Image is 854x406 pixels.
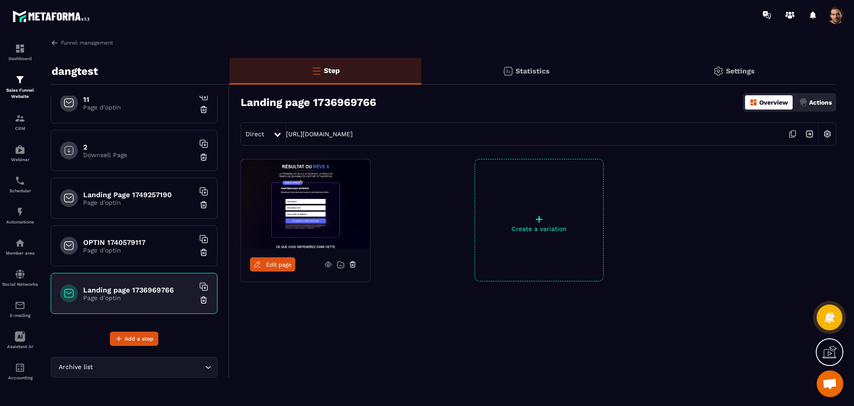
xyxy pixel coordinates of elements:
img: logo [12,8,93,24]
p: Dashboard [2,56,38,61]
h6: Landing page 1736969766 [83,286,194,294]
img: trash [199,200,208,209]
p: Member area [2,251,38,256]
a: automationsautomationsWebinar [2,138,38,169]
p: Social Networks [2,282,38,287]
img: social-network [15,269,25,280]
img: automations [15,207,25,217]
p: Automations [2,219,38,224]
img: image [241,159,370,248]
img: bars-o.4a397970.svg [311,65,322,76]
img: automations [15,238,25,248]
p: Page d'optin [83,199,194,206]
h6: 11 [83,95,194,104]
a: schedulerschedulerScheduler [2,169,38,200]
a: formationformationSales Funnel Website [2,68,38,106]
a: accountantaccountantAccounting [2,356,38,387]
p: Settings [726,67,755,75]
a: social-networksocial-networkSocial Networks [2,262,38,293]
p: Sales Funnel Website [2,87,38,100]
a: formationformationCRM [2,106,38,138]
input: Search for option [95,362,203,372]
img: stats.20deebd0.svg [503,66,513,77]
a: Funnel management [51,39,113,47]
img: trash [199,105,208,114]
p: CRM [2,126,38,131]
p: Webinar [2,157,38,162]
a: automationsautomationsMember area [2,231,38,262]
p: Page d'optin [83,104,194,111]
span: Archive list [56,362,95,372]
img: formation [15,113,25,124]
img: actions.d6e523a2.png [799,98,807,106]
img: formation [15,74,25,85]
span: Direct [246,130,264,138]
p: Overview [759,99,788,106]
p: Downsell Page [83,151,194,158]
div: Search for option [51,357,218,378]
a: formationformationDashboard [2,37,38,68]
div: Mở cuộc trò chuyện [817,370,843,397]
span: Edit page [266,261,292,268]
a: automationsautomationsAutomations [2,200,38,231]
a: [URL][DOMAIN_NAME] [286,130,353,138]
p: Actions [809,99,832,106]
img: arrow [51,39,59,47]
p: E-mailing [2,313,38,318]
img: automations [15,144,25,155]
a: emailemailE-mailing [2,293,38,325]
p: Scheduler [2,188,38,193]
img: dashboard-orange.40269519.svg [749,98,757,106]
p: Page d'optin [83,294,194,301]
p: Accounting [2,375,38,380]
img: trash [199,248,208,257]
p: dangtest [52,62,98,80]
p: Create a variation [475,225,603,232]
img: accountant [15,362,25,373]
button: Add a step [110,332,158,346]
img: email [15,300,25,311]
img: setting-w.858f3a88.svg [819,126,836,142]
h3: Landing page 1736969766 [241,96,376,109]
img: trash [199,296,208,304]
h6: Landing Page 1749257190 [83,191,194,199]
img: formation [15,43,25,54]
h6: 2 [83,143,194,151]
p: Statistics [516,67,550,75]
img: trash [199,153,208,162]
h6: OPTIN 1740579117 [83,238,194,247]
a: Edit page [250,257,295,272]
p: + [475,213,603,225]
img: arrow-next.bcc2205e.svg [801,126,818,142]
p: Assistant AI [2,344,38,349]
p: Page d'optin [83,247,194,254]
a: Assistant AI [2,325,38,356]
span: Add a step [125,334,153,343]
img: setting-gr.5f69749f.svg [713,66,724,77]
p: Step [324,66,340,75]
img: scheduler [15,175,25,186]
